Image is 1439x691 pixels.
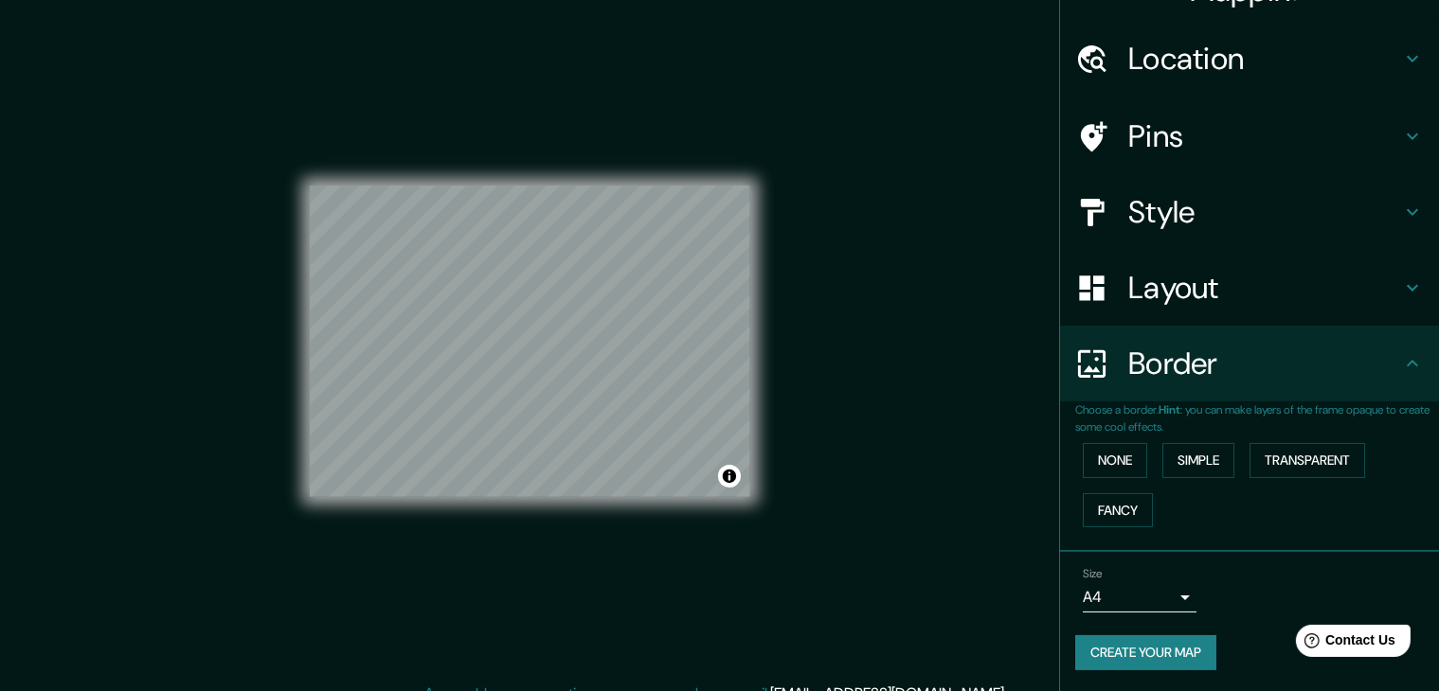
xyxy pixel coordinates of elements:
[1128,345,1401,382] h4: Border
[1060,21,1439,97] div: Location
[1128,40,1401,78] h4: Location
[1128,193,1401,231] h4: Style
[1083,582,1196,612] div: A4
[1083,443,1147,478] button: None
[1159,402,1180,417] b: Hint
[1060,98,1439,174] div: Pins
[1083,566,1103,582] label: Size
[1270,617,1418,670] iframe: Help widget launcher
[310,186,750,497] canvas: Map
[1128,117,1401,155] h4: Pins
[1250,443,1365,478] button: Transparent
[1083,493,1153,528] button: Fancy
[1075,401,1439,435] p: Choose a border. : you can make layers of the frame opaque to create some cool effects.
[1162,443,1234,478] button: Simple
[1060,250,1439,326] div: Layout
[718,465,741,487] button: Toggle attribution
[1075,635,1216,670] button: Create your map
[1060,174,1439,250] div: Style
[1060,326,1439,401] div: Border
[1128,269,1401,307] h4: Layout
